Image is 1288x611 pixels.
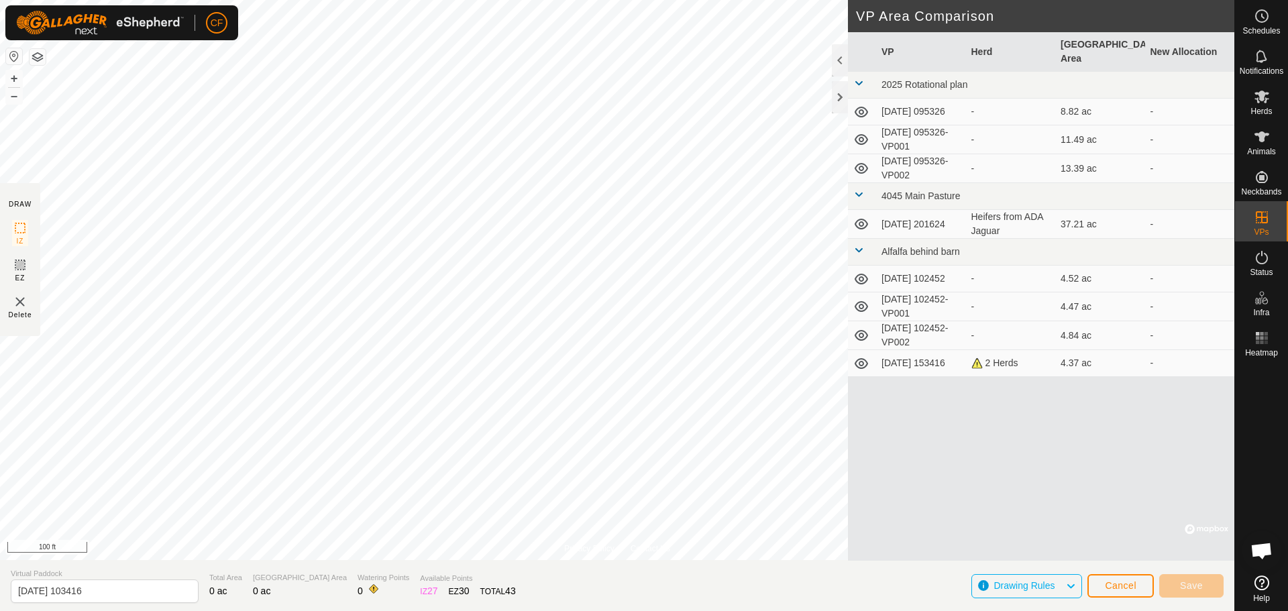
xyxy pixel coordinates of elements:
[449,584,470,598] div: EZ
[876,32,966,72] th: VP
[1253,594,1270,602] span: Help
[876,292,966,321] td: [DATE] 102452-VP001
[994,580,1055,591] span: Drawing Rules
[971,329,1051,343] div: -
[876,154,966,183] td: [DATE] 095326-VP002
[1145,292,1235,321] td: -
[856,8,1234,24] h2: VP Area Comparison
[1055,99,1145,125] td: 8.82 ac
[1087,574,1154,598] button: Cancel
[209,572,242,584] span: Total Area
[1145,125,1235,154] td: -
[971,272,1051,286] div: -
[12,294,28,310] img: VP
[1241,188,1281,196] span: Neckbands
[971,300,1051,314] div: -
[16,11,184,35] img: Gallagher Logo
[1159,574,1224,598] button: Save
[1180,580,1203,591] span: Save
[1055,32,1145,72] th: [GEOGRAPHIC_DATA] Area
[1055,210,1145,239] td: 37.21 ac
[966,32,1056,72] th: Herd
[1245,349,1278,357] span: Heatmap
[876,266,966,292] td: [DATE] 102452
[358,586,363,596] span: 0
[480,584,516,598] div: TOTAL
[1055,321,1145,350] td: 4.84 ac
[1055,350,1145,377] td: 4.37 ac
[6,48,22,64] button: Reset Map
[876,321,966,350] td: [DATE] 102452-VP002
[1242,531,1282,571] a: Open chat
[1235,570,1288,608] a: Help
[427,586,438,596] span: 27
[631,543,670,555] a: Contact Us
[876,210,966,239] td: [DATE] 201624
[1055,154,1145,183] td: 13.39 ac
[1254,228,1269,236] span: VPs
[971,133,1051,147] div: -
[505,586,516,596] span: 43
[211,16,223,30] span: CF
[253,572,347,584] span: [GEOGRAPHIC_DATA] Area
[1145,32,1235,72] th: New Allocation
[971,162,1051,176] div: -
[1145,154,1235,183] td: -
[1145,321,1235,350] td: -
[881,190,961,201] span: 4045 Main Pasture
[881,246,960,257] span: Alfalfa behind barn
[881,79,967,90] span: 2025 Rotational plan
[459,586,470,596] span: 30
[1253,309,1269,317] span: Infra
[358,572,409,584] span: Watering Points
[1242,27,1280,35] span: Schedules
[971,356,1051,370] div: 2 Herds
[1055,266,1145,292] td: 4.52 ac
[1247,148,1276,156] span: Animals
[420,573,515,584] span: Available Points
[30,49,46,65] button: Map Layers
[17,236,24,246] span: IZ
[1240,67,1283,75] span: Notifications
[15,273,25,283] span: EZ
[9,310,32,320] span: Delete
[876,125,966,154] td: [DATE] 095326-VP001
[1250,268,1273,276] span: Status
[1055,292,1145,321] td: 4.47 ac
[253,586,270,596] span: 0 ac
[6,88,22,104] button: –
[1145,350,1235,377] td: -
[564,543,614,555] a: Privacy Policy
[420,584,437,598] div: IZ
[1145,266,1235,292] td: -
[1145,99,1235,125] td: -
[11,568,199,579] span: Virtual Paddock
[6,70,22,87] button: +
[971,105,1051,119] div: -
[209,586,227,596] span: 0 ac
[1250,107,1272,115] span: Herds
[9,199,32,209] div: DRAW
[1055,125,1145,154] td: 11.49 ac
[876,350,966,377] td: [DATE] 153416
[971,210,1051,238] div: Heifers from ADA Jaguar
[876,99,966,125] td: [DATE] 095326
[1145,210,1235,239] td: -
[1105,580,1136,591] span: Cancel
